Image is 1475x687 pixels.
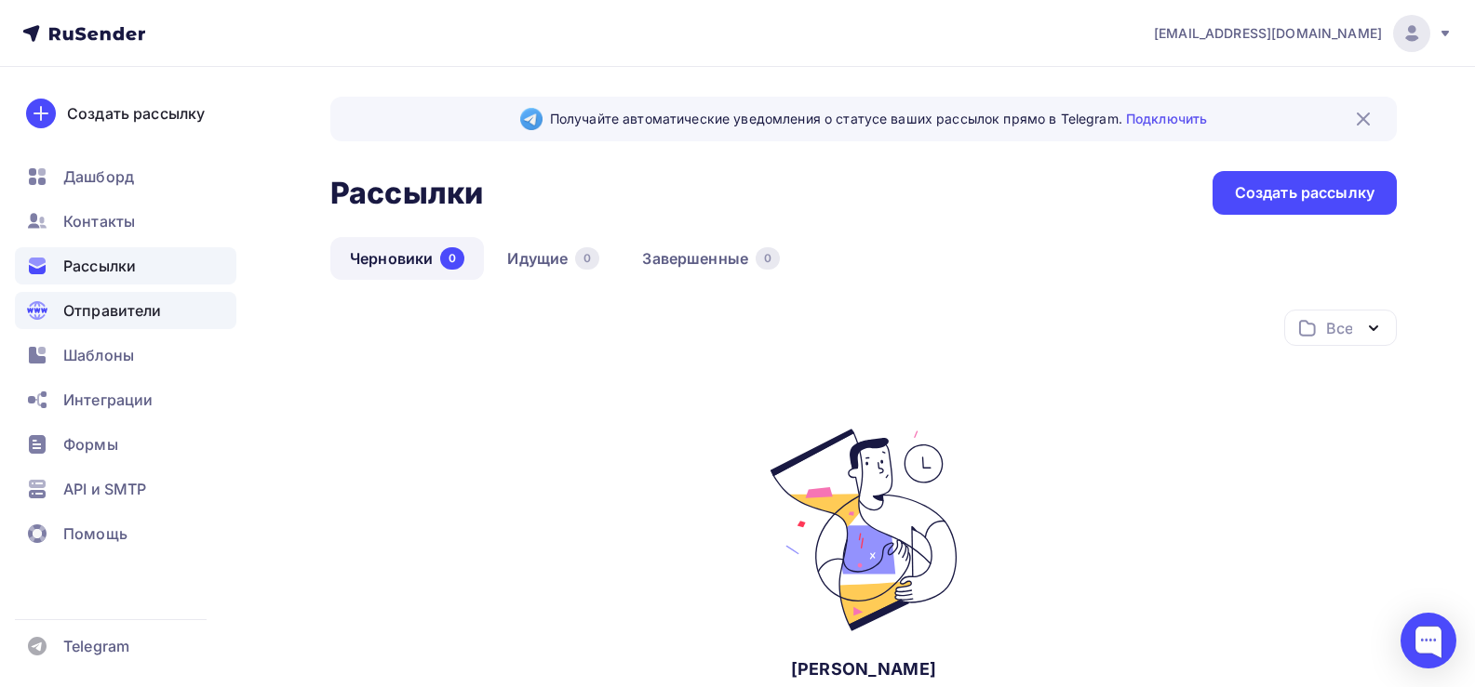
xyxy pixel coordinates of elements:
[63,299,162,322] span: Отправители
[1154,24,1382,43] span: [EMAIL_ADDRESS][DOMAIN_NAME]
[1235,182,1374,204] div: Создать рассылку
[791,658,936,680] div: [PERSON_NAME]
[15,247,236,284] a: Рассылки
[1284,310,1397,346] button: Все
[15,158,236,195] a: Дашборд
[63,344,134,366] span: Шаблоны
[63,635,129,657] span: Telegram
[15,337,236,374] a: Шаблоны
[330,237,484,280] a: Черновики0
[15,203,236,240] a: Контакты
[1326,317,1352,339] div: Все
[63,389,153,411] span: Интеграции
[488,237,619,280] a: Идущие0
[756,247,780,270] div: 0
[440,247,464,270] div: 0
[520,108,543,130] img: Telegram
[63,478,146,500] span: API и SMTP
[550,110,1207,128] span: Получайте автоматические уведомления о статусе ваших рассылок прямо в Telegram.
[623,237,799,280] a: Завершенные0
[63,165,134,188] span: Дашборд
[67,102,205,125] div: Создать рассылку
[575,247,599,270] div: 0
[15,292,236,329] a: Отправители
[63,522,127,545] span: Помощь
[63,433,118,456] span: Формы
[63,255,136,277] span: Рассылки
[1154,15,1453,52] a: [EMAIL_ADDRESS][DOMAIN_NAME]
[330,175,483,212] h2: Рассылки
[1126,111,1207,126] a: Подключить
[63,210,135,232] span: Контакты
[15,426,236,463] a: Формы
